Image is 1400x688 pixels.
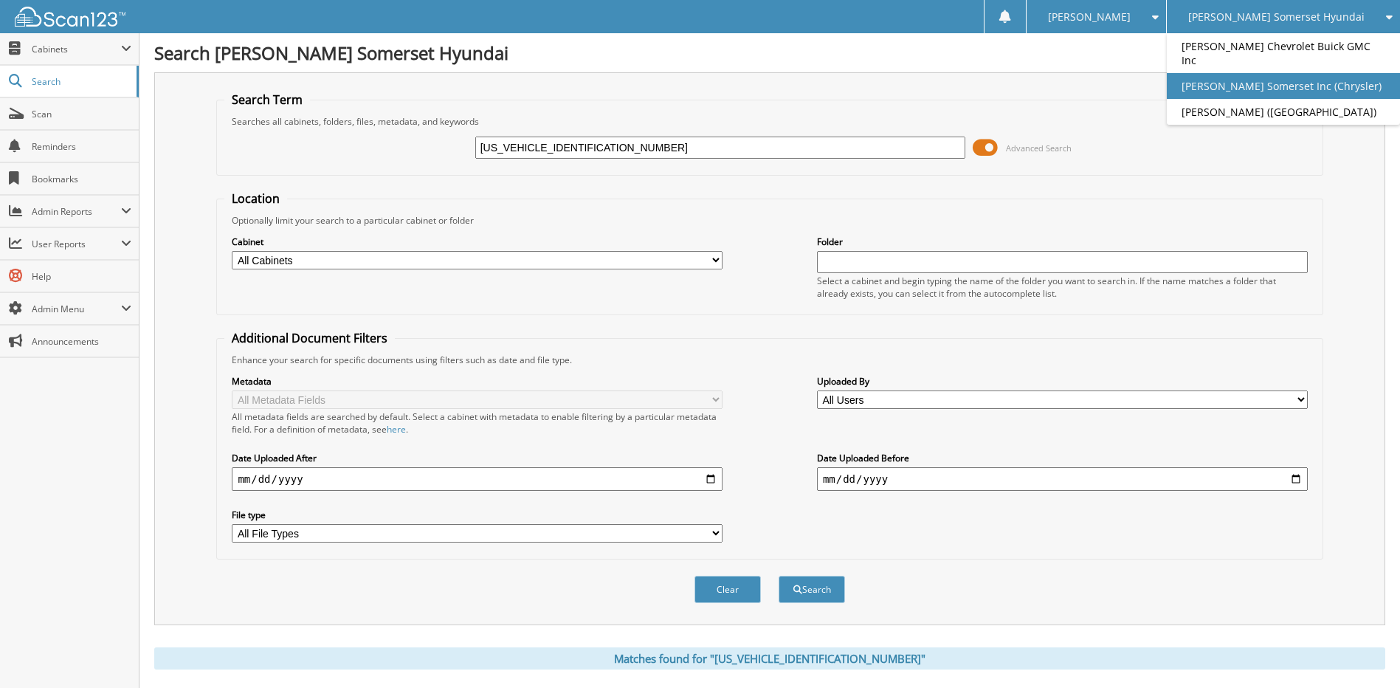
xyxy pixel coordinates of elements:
label: Cabinet [232,235,723,248]
span: Scan [32,108,131,120]
div: All metadata fields are searched by default. Select a cabinet with metadata to enable filtering b... [232,410,723,436]
iframe: Chat Widget [1326,617,1400,688]
button: Search [779,576,845,603]
label: Date Uploaded Before [817,452,1308,464]
legend: Location [224,190,287,207]
span: Reminders [32,140,131,153]
span: [PERSON_NAME] [1048,13,1131,21]
input: end [817,467,1308,491]
a: [PERSON_NAME] Somerset Inc (Chrysler) [1167,73,1400,99]
label: Folder [817,235,1308,248]
div: Optionally limit your search to a particular cabinet or folder [224,214,1314,227]
legend: Additional Document Filters [224,330,395,346]
span: [PERSON_NAME] Somerset Hyundai [1188,13,1365,21]
a: here [387,423,406,436]
a: [PERSON_NAME] Chevrolet Buick GMC Inc [1167,33,1400,73]
span: Cabinets [32,43,121,55]
label: Metadata [232,375,723,388]
h1: Search [PERSON_NAME] Somerset Hyundai [154,41,1385,65]
span: Admin Menu [32,303,121,315]
label: Date Uploaded After [232,452,723,464]
a: [PERSON_NAME] ([GEOGRAPHIC_DATA]) [1167,99,1400,125]
span: Bookmarks [32,173,131,185]
input: start [232,467,723,491]
button: Clear [694,576,761,603]
span: Advanced Search [1006,142,1072,154]
div: Select a cabinet and begin typing the name of the folder you want to search in. If the name match... [817,275,1308,300]
div: Matches found for "[US_VEHICLE_IDENTIFICATION_NUMBER]" [154,647,1385,670]
span: Admin Reports [32,205,121,218]
img: scan123-logo-white.svg [15,7,125,27]
span: Help [32,270,131,283]
span: Announcements [32,335,131,348]
label: Uploaded By [817,375,1308,388]
legend: Search Term [224,92,310,108]
div: Enhance your search for specific documents using filters such as date and file type. [224,354,1314,366]
div: Searches all cabinets, folders, files, metadata, and keywords [224,115,1314,128]
span: User Reports [32,238,121,250]
span: Search [32,75,129,88]
label: File type [232,509,723,521]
